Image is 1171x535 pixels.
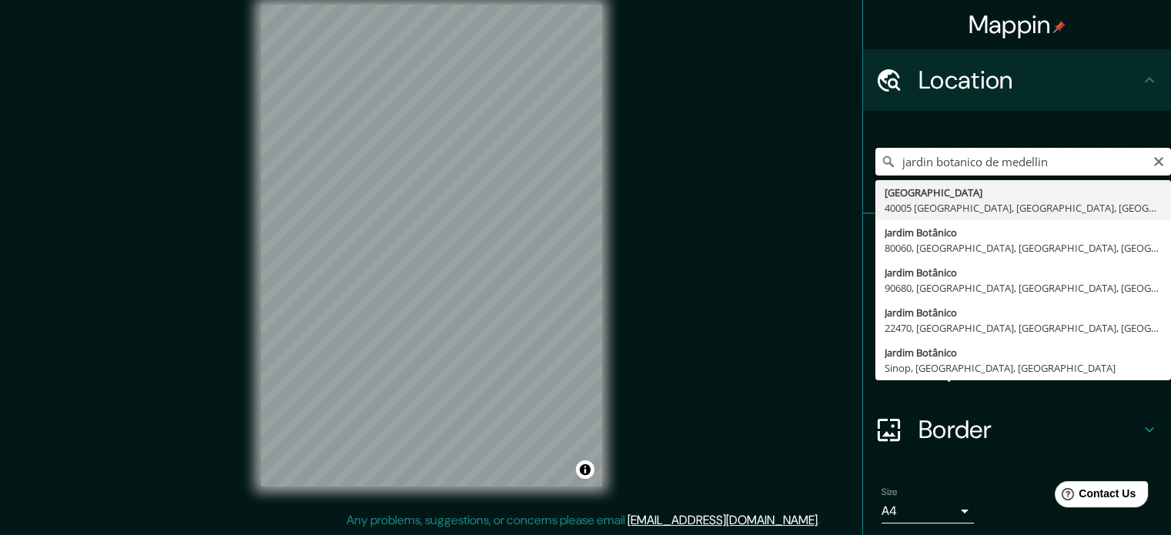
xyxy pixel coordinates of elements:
div: Layout [863,337,1171,399]
a: [EMAIL_ADDRESS][DOMAIN_NAME] [627,512,818,528]
div: 40005 [GEOGRAPHIC_DATA], [GEOGRAPHIC_DATA], [GEOGRAPHIC_DATA] [885,200,1162,216]
div: Jardim Botânico [885,225,1162,240]
div: Jardim Botânico [885,305,1162,320]
div: Pins [863,214,1171,276]
div: Sinop, [GEOGRAPHIC_DATA], [GEOGRAPHIC_DATA] [885,360,1162,376]
h4: Location [918,65,1140,95]
div: 22470, [GEOGRAPHIC_DATA], [GEOGRAPHIC_DATA], [GEOGRAPHIC_DATA] [885,320,1162,336]
div: A4 [882,499,974,523]
h4: Mappin [969,9,1066,40]
canvas: Map [261,5,602,487]
p: Any problems, suggestions, or concerns please email . [346,511,820,530]
div: Jardim Botânico [885,265,1162,280]
div: Jardim Botânico [885,345,1162,360]
button: Clear [1153,153,1165,168]
img: pin-icon.png [1053,21,1066,33]
div: 90680, [GEOGRAPHIC_DATA], [GEOGRAPHIC_DATA], [GEOGRAPHIC_DATA] [885,280,1162,296]
h4: Layout [918,353,1140,383]
div: Border [863,399,1171,460]
h4: Border [918,414,1140,445]
input: Pick your city or area [875,148,1171,176]
div: 80060, [GEOGRAPHIC_DATA], [GEOGRAPHIC_DATA], [GEOGRAPHIC_DATA] [885,240,1162,256]
div: [GEOGRAPHIC_DATA] [885,185,1162,200]
button: Toggle attribution [576,460,594,479]
div: Style [863,276,1171,337]
div: . [822,511,825,530]
iframe: Help widget launcher [1034,475,1154,518]
label: Size [882,486,898,499]
div: Location [863,49,1171,111]
div: . [820,511,822,530]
